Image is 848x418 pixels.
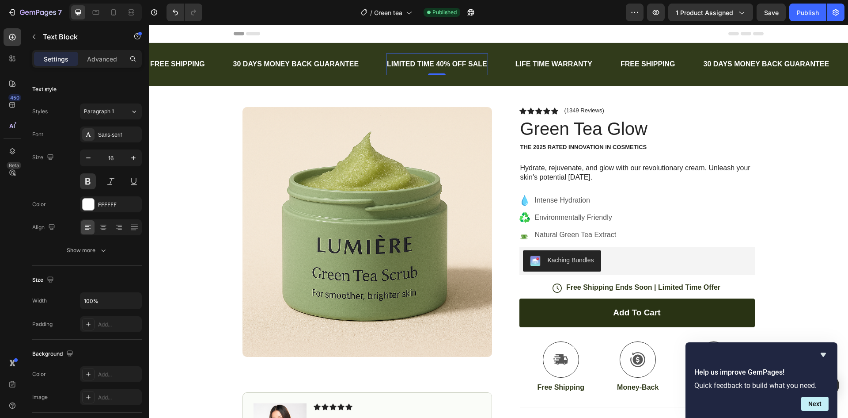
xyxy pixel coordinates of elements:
h1: Green Tea Glow [371,92,606,116]
p: Hydrate, rejuvenate, and glow with our revolutionary cream. Unleash your skin's potential [DATE]. [371,139,605,157]
div: FREE SHIPPING [471,32,527,47]
button: Next question [801,397,829,411]
span: Published [432,8,457,16]
button: 1 product assigned [668,4,753,21]
p: Easy Returns [542,358,587,368]
div: Show more [67,246,108,255]
div: Add... [98,371,140,379]
div: Add... [98,394,140,402]
div: Padding [32,320,53,328]
p: Settings [44,54,68,64]
p: The 2025 Rated Innovation in Cosmetics [371,119,605,127]
p: Environmentally Friendly [386,188,468,198]
span: 1 product assigned [676,8,733,17]
button: Show more [32,242,142,258]
div: Add... [98,321,140,329]
div: Width [32,297,47,305]
div: Size [32,152,56,164]
img: KachingBundles.png [381,231,392,242]
button: Paragraph 1 [80,104,142,119]
p: LIMITED TIME 40% OFF SALE [238,33,338,46]
div: Font [32,130,43,138]
div: Kaching Bundles [399,231,445,240]
div: Color [32,200,46,208]
h2: Help us improve GemPages! [694,367,829,378]
div: Size [32,274,56,286]
p: (1349 Reviews) [416,82,455,89]
span: Save [764,9,779,16]
div: Add to cart [464,283,511,294]
div: Image [32,393,48,401]
div: Color [32,370,46,378]
iframe: Design area [149,25,848,418]
p: Intense Hydration [386,170,468,181]
p: 7 [58,7,62,18]
p: Text Block [43,31,118,42]
button: Hide survey [818,349,829,360]
button: Publish [789,4,826,21]
p: Money-Back [468,358,510,368]
div: Beta [7,162,21,169]
div: Align [32,222,57,234]
input: Auto [80,293,141,309]
div: 450 [8,94,21,101]
div: FFFFFF [98,201,140,209]
div: Background [32,348,75,360]
button: Save [757,4,786,21]
div: 30 DAYS MONEY BACK GUARANTEE [554,32,681,47]
div: Sans-serif [98,131,140,139]
button: 7 [4,4,66,21]
span: / [370,8,372,17]
button: Add to cart [371,274,606,303]
div: Publish [797,8,819,17]
button: Kaching Bundles [374,226,452,247]
p: Advanced [87,54,117,64]
div: LIFE TIME WARRANTY [366,32,444,47]
div: Text style [32,85,57,93]
div: Styles [32,107,48,115]
span: Green tea [374,8,402,17]
p: Free Shipping Ends Soon | Limited Time Offer [417,258,572,268]
p: Free Shipping [388,358,435,368]
span: Paragraph 1 [84,107,114,115]
div: Undo/Redo [167,4,202,21]
div: Help us improve GemPages! [694,349,829,411]
p: Quick feedback to build what you need. [694,381,829,390]
div: Rich Text Editor. Editing area: main [237,32,339,47]
p: Natural Green Tea Extract [386,205,468,215]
